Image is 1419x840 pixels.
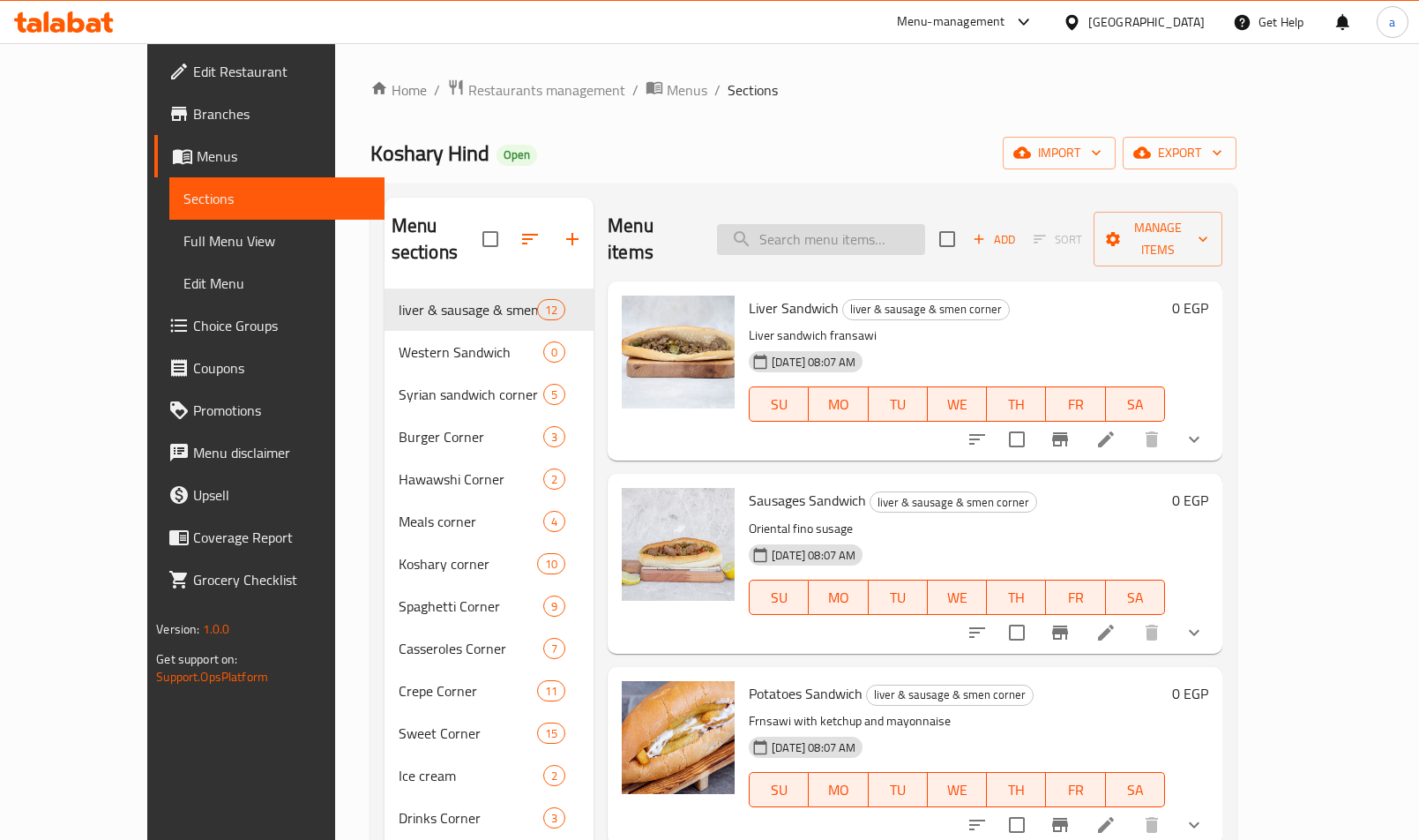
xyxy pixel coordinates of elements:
span: Coupons [193,357,370,379]
div: Crepe Corner11 [385,670,594,712]
div: items [537,680,565,701]
a: Full Menu View [169,220,385,262]
span: SA [1113,585,1158,611]
span: Syrian sandwich corner [399,384,543,405]
button: Add section [551,218,594,260]
span: TU [876,585,921,611]
span: 3 [544,429,564,446]
div: Drinks Corner3 [385,797,594,839]
svg: Show Choices [1184,429,1205,450]
button: MO [809,386,868,422]
span: Menus [667,79,707,101]
span: FR [1053,392,1098,417]
a: Edit Restaurant [154,50,385,93]
div: Western Sandwich0 [385,331,594,373]
span: Version: [156,618,199,641]
a: Sections [169,177,385,220]
span: Open [497,147,537,162]
div: items [543,807,565,829]
span: 5 [544,386,564,403]
span: Branches [193,103,370,124]
span: Add item [966,226,1022,253]
span: Restaurants management [468,79,625,101]
span: SU [757,585,802,611]
div: items [543,341,565,363]
span: 2 [544,768,564,784]
span: Coverage Report [193,527,370,548]
a: Support.OpsPlatform [156,665,268,688]
span: TU [876,777,921,803]
span: liver & sausage & smen corner [867,685,1033,705]
span: Manage items [1108,217,1208,261]
span: Ice cream [399,765,543,786]
img: Potatoes Sandwich [622,681,735,794]
span: liver & sausage & smen corner [870,492,1036,513]
li: / [714,79,721,101]
div: items [543,469,565,490]
span: Crepe Corner [399,680,537,701]
span: WE [935,392,980,417]
span: 4 [544,514,564,530]
div: items [543,596,565,617]
div: Casseroles Corner7 [385,627,594,670]
div: items [543,384,565,405]
span: FR [1053,777,1098,803]
h6: 0 EGP [1172,681,1208,706]
span: 7 [544,641,564,657]
button: TH [987,580,1046,615]
button: delete [1131,611,1173,654]
button: Branch-specific-item [1039,418,1081,461]
button: TU [869,772,928,807]
div: Ice cream2 [385,754,594,797]
a: Choice Groups [154,304,385,347]
span: SU [757,392,802,417]
div: items [537,299,565,320]
button: FR [1046,772,1105,807]
span: a [1389,12,1395,32]
span: import [1017,142,1102,164]
span: Edit Menu [183,273,370,294]
div: items [543,638,565,659]
span: Sausages Sandwich [749,487,866,514]
a: Grocery Checklist [154,559,385,601]
h6: 0 EGP [1172,488,1208,513]
a: Menus [646,79,707,101]
nav: breadcrumb [370,79,1236,101]
span: TU [876,392,921,417]
span: 10 [538,556,564,573]
span: Koshary Hind [370,133,489,173]
span: TH [994,777,1039,803]
span: Grocery Checklist [193,569,370,590]
button: export [1123,137,1236,169]
span: Hawawshi Corner [399,469,543,490]
a: Promotions [154,389,385,431]
h2: Menu sections [392,213,483,266]
div: Meals corner4 [385,500,594,543]
div: Koshary corner10 [385,543,594,585]
div: Open [497,145,537,166]
button: WE [928,386,987,422]
div: Burger Corner3 [385,416,594,458]
span: Meals corner [399,511,543,532]
div: Hawawshi Corner2 [385,458,594,500]
a: Edit Menu [169,262,385,304]
h2: Menu items [608,213,696,266]
span: SA [1113,777,1158,803]
span: [DATE] 08:07 AM [765,739,863,756]
div: Spaghetti Corner [399,596,543,617]
span: Add [970,229,1018,250]
span: Full Menu View [183,230,370,251]
a: Edit menu item [1095,622,1117,643]
span: Casseroles Corner [399,638,543,659]
img: Liver Sandwich [622,296,735,409]
button: FR [1046,386,1105,422]
a: Edit menu item [1095,814,1117,836]
span: liver & sausage & smen corner [399,299,537,320]
a: Menus [154,135,385,177]
div: items [537,723,565,744]
div: items [543,426,565,447]
span: Select to update [998,614,1035,651]
button: MO [809,772,868,807]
